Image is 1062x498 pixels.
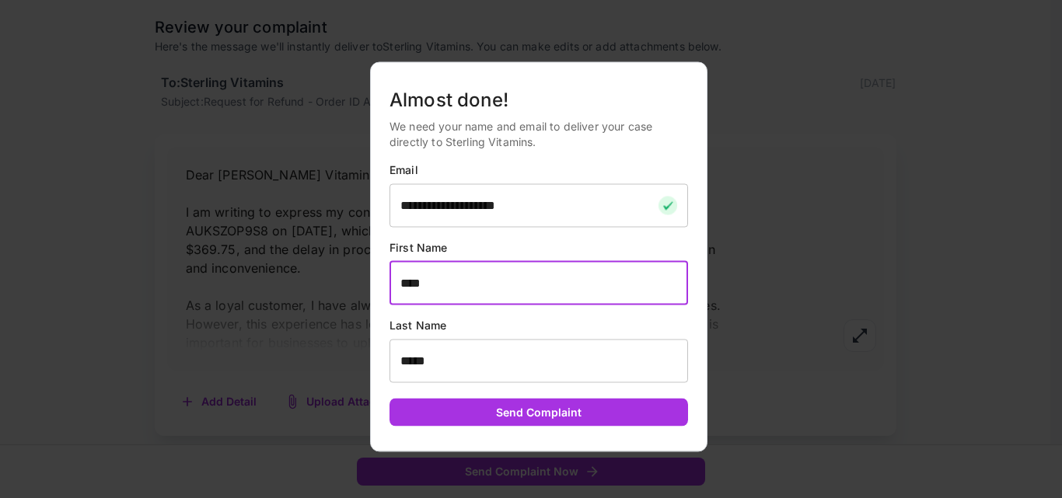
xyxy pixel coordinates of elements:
[390,317,688,333] p: Last Name
[390,398,688,427] button: Send Complaint
[390,162,688,177] p: Email
[659,196,677,214] img: checkmark
[390,118,688,149] p: We need your name and email to deliver your case directly to Sterling Vitamins.
[390,239,688,255] p: First Name
[390,87,688,112] h5: Almost done!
